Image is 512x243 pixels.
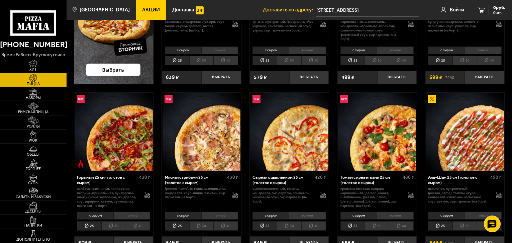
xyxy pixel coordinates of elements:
[465,47,502,54] li: тонкое
[77,187,139,208] p: колбаски Охотничьи, пепперони, паприка маринованная, лук красный, шампиньоны, халапеньо, моцарелл...
[338,93,416,171] img: Том ям с креветками 25 см (толстое с сыром)
[428,175,489,185] div: Аль-Шам 25 см (толстое с сыром)
[196,6,204,14] img: 15daf4d41897b9f0e9f617042186c801.svg
[252,47,289,54] li: с сыром
[340,47,377,54] li: с сыром
[365,221,389,231] li: 30
[165,47,201,54] li: с сыром
[389,56,414,65] li: 40
[340,221,365,231] li: 25
[77,212,113,220] li: с сыром
[428,187,490,204] p: цыпленок, лук репчатый, [PERSON_NAME], томаты, огурец, моцарелла, сливочно-чесночный соус, кетчуп...
[452,56,477,65] li: 30
[377,71,417,84] button: Выбрать
[341,75,354,80] span: 499 ₽
[74,93,153,171] a: НовинкаОстрое блюдоГорыныч 25 см (толстое с сыром)
[254,75,267,80] span: 579 ₽
[277,221,301,231] li: 30
[142,7,160,12] span: Акции
[189,221,214,231] li: 30
[428,16,490,33] p: фарш из лосося, томаты, сыр сулугуни, моцарелла, сливочно-чесночный соус, руккола, сыр пармезан (...
[340,212,377,220] li: с сыром
[252,187,314,204] p: цыпленок копченый, томаты, моцарелла, сыр дорблю, сливочно-чесночный соус, сыр пармезан (на борт).
[172,7,194,12] span: Доставка
[301,221,326,231] li: 40
[227,174,238,180] span: 430 г
[316,4,419,16] span: Россия, Санкт-Петербург, Бестужевская улица, 48
[165,16,227,33] p: фарш болоньезе, пепперони, халапеньо, моцарелла, лук фри, соус-пицца, сырный [PERSON_NAME], [PERS...
[252,175,313,185] div: Сырная с цыплёнком 25 см (толстое с сыром)
[165,212,201,220] li: с сыром
[465,212,502,220] li: тонкое
[213,221,238,231] li: 40
[166,75,179,80] span: 639 ₽
[139,174,150,180] span: 430 г
[165,175,225,185] div: Мясная с грибами 25 см (толстое с сыром)
[340,175,401,185] div: Том ям с креветками 25 см (толстое с сыром)
[75,93,153,171] img: Горыныч 25 см (толстое с сыром)
[77,160,85,168] img: Острое блюдо
[189,56,214,65] li: 30
[165,56,189,65] li: 25
[493,11,505,15] span: 0 шт.
[289,212,326,220] li: тонкое
[77,221,101,231] li: 25
[250,93,329,171] a: НовинкаСырная с цыплёнком 25 см (толстое с сыром)
[165,221,189,231] li: 25
[126,221,150,231] li: 40
[445,75,454,80] s: 799 ₽
[428,221,452,231] li: 25
[301,56,326,65] li: 40
[403,174,414,180] span: 480 г
[201,212,238,220] li: тонкое
[428,212,465,220] li: с сыром
[213,56,238,65] li: 40
[165,95,173,103] img: Новинка
[428,95,436,103] img: Акционный
[277,56,301,65] li: 30
[493,5,505,10] span: 0 руб.
[201,47,238,54] li: тонкое
[250,93,328,171] img: Сырная с цыплёнком 25 см (толстое с сыром)
[101,221,126,231] li: 30
[252,95,261,103] img: Новинка
[340,56,365,65] li: 25
[77,95,85,103] img: Новинка
[163,93,241,171] img: Мясная с грибами 25 см (толстое с сыром)
[316,4,419,16] input: Ваш адрес доставки
[289,71,329,84] button: Выбрать
[340,16,402,42] p: ветчина, корнишоны, паприка маринованная, шампиньоны, моцарелла, морковь по-корейски, сливочно-че...
[165,187,227,199] p: [PERSON_NAME], ветчина, шампиньоны, моцарелла, соус-пицца, базилик, сыр пармезан (на борт).
[428,56,452,65] li: 25
[429,75,442,80] span: 699 ₽
[477,56,502,65] li: 40
[252,221,277,231] li: 25
[252,212,289,220] li: с сыром
[263,7,316,12] span: Доставить по адресу:
[201,71,241,84] button: Выбрать
[315,174,326,180] span: 420 г
[252,16,314,33] p: колбаски охотничьи, куриная грудка су-вид, лук красный, моцарелла, яйцо куриное, сливочно-чесночн...
[389,221,414,231] li: 40
[252,56,277,65] li: 25
[491,174,502,180] span: 490 г
[477,221,502,231] li: 40
[337,93,417,171] a: НовинкаТом ям с креветками 25 см (толстое с сыром)
[162,93,241,171] a: НовинкаМясная с грибами 25 см (толстое с сыром)
[77,175,137,185] div: Горыныч 25 см (толстое с сыром)
[340,187,402,208] p: креветка тигровая, паприка маринованная, [PERSON_NAME], шампиньоны, [PERSON_NAME], [PERSON_NAME],...
[289,47,326,54] li: тонкое
[377,47,414,54] li: тонкое
[465,71,504,84] button: Выбрать
[452,221,477,231] li: 30
[340,95,348,103] img: Новинка
[426,93,504,171] img: Аль-Шам 25 см (толстое с сыром)
[428,47,465,54] li: с сыром
[365,56,389,65] li: 30
[450,7,464,12] span: Войти
[80,7,130,12] span: [GEOGRAPHIC_DATA]
[377,212,414,220] li: тонкое
[425,93,505,171] a: АкционныйАль-Шам 25 см (толстое с сыром)
[113,212,150,220] li: тонкое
